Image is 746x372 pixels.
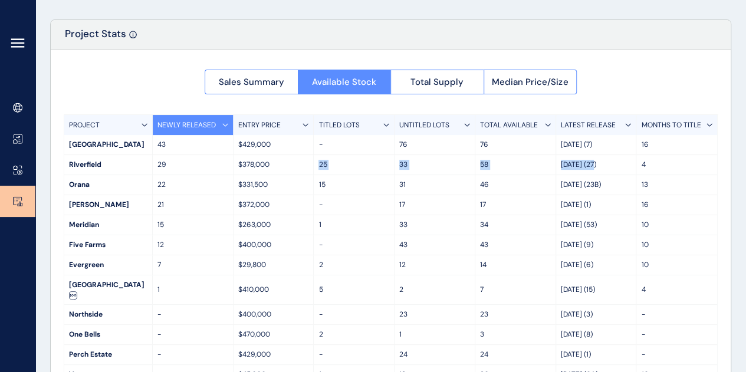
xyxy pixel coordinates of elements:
[561,330,632,340] p: [DATE] (8)
[64,155,152,175] div: Riverfield
[318,180,389,190] p: 15
[480,350,551,360] p: 24
[157,160,228,170] p: 29
[157,220,228,230] p: 15
[238,240,309,250] p: $400,000
[238,120,281,130] p: ENTRY PRICE
[492,76,568,88] span: Median Price/Size
[480,200,551,210] p: 17
[399,240,470,250] p: 43
[561,240,632,250] p: [DATE] (9)
[157,330,228,340] p: -
[480,220,551,230] p: 34
[399,200,470,210] p: 17
[480,160,551,170] p: 58
[480,240,551,250] p: 43
[318,350,389,360] p: -
[65,27,126,49] p: Project Stats
[298,70,391,94] button: Available Stock
[399,140,470,150] p: 76
[480,140,551,150] p: 76
[561,180,632,190] p: [DATE] (23B)
[312,76,376,88] span: Available Stock
[318,140,389,150] p: -
[641,330,712,340] p: -
[64,345,152,364] div: Perch Estate
[399,220,470,230] p: 33
[64,135,152,154] div: [GEOGRAPHIC_DATA]
[318,120,359,130] p: TITLED LOTS
[561,310,632,320] p: [DATE] (3)
[641,180,712,190] p: 13
[399,285,470,295] p: 2
[238,330,309,340] p: $470,000
[561,285,632,295] p: [DATE] (15)
[69,120,100,130] p: PROJECT
[399,310,470,320] p: 23
[219,76,284,88] span: Sales Summary
[157,120,216,130] p: NEWLY RELEASED
[641,285,712,295] p: 4
[480,285,551,295] p: 7
[641,310,712,320] p: -
[238,160,309,170] p: $378,000
[561,140,632,150] p: [DATE] (7)
[238,200,309,210] p: $372,000
[484,70,577,94] button: Median Price/Size
[157,240,228,250] p: 12
[64,255,152,275] div: Evergreen
[64,235,152,255] div: Five Farms
[238,180,309,190] p: $331,500
[399,350,470,360] p: 24
[64,195,152,215] div: [PERSON_NAME]
[399,180,470,190] p: 31
[480,310,551,320] p: 23
[238,220,309,230] p: $263,000
[390,70,484,94] button: Total Supply
[561,350,632,360] p: [DATE] (1)
[238,140,309,150] p: $429,000
[318,310,389,320] p: -
[561,220,632,230] p: [DATE] (53)
[157,180,228,190] p: 22
[641,350,712,360] p: -
[561,160,632,170] p: [DATE] (27)
[641,260,712,270] p: 10
[641,220,712,230] p: 10
[561,260,632,270] p: [DATE] (6)
[157,260,228,270] p: 7
[410,76,464,88] span: Total Supply
[318,260,389,270] p: 2
[157,310,228,320] p: -
[561,120,616,130] p: LATEST RELEASE
[399,330,470,340] p: 1
[641,120,701,130] p: MONTHS TO TITLE
[641,140,712,150] p: 16
[157,200,228,210] p: 21
[480,330,551,340] p: 3
[318,285,389,295] p: 5
[641,240,712,250] p: 10
[64,175,152,195] div: Orana
[641,200,712,210] p: 16
[561,200,632,210] p: [DATE] (1)
[318,240,389,250] p: -
[399,160,470,170] p: 33
[157,140,228,150] p: 43
[480,180,551,190] p: 46
[318,330,389,340] p: 2
[238,260,309,270] p: $29,800
[238,285,309,295] p: $410,000
[157,350,228,360] p: -
[399,120,449,130] p: UNTITLED LOTS
[399,260,470,270] p: 12
[318,220,389,230] p: 1
[64,325,152,344] div: One Bells
[157,285,228,295] p: 1
[480,120,538,130] p: TOTAL AVAILABLE
[238,310,309,320] p: $400,000
[64,275,152,304] div: [GEOGRAPHIC_DATA]
[641,160,712,170] p: 4
[64,215,152,235] div: Meridian
[318,160,389,170] p: 25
